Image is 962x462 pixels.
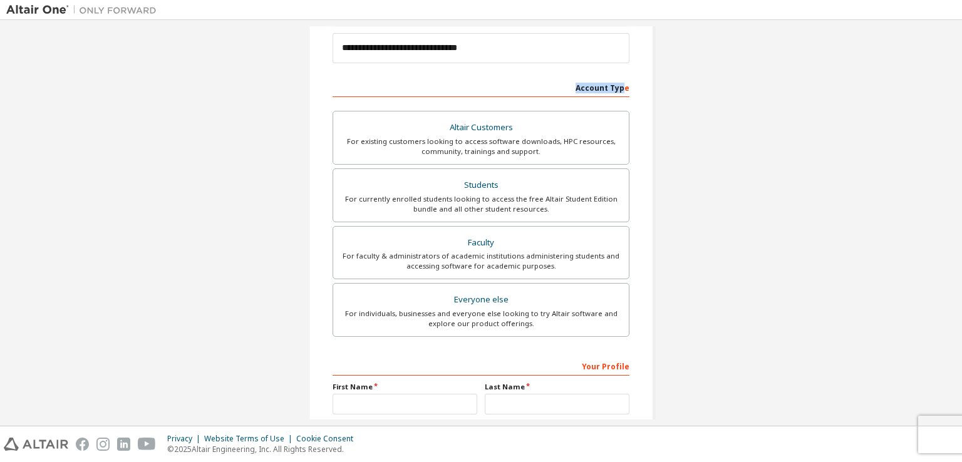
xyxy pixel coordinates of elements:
[341,251,621,271] div: For faculty & administrators of academic institutions administering students and accessing softwa...
[6,4,163,16] img: Altair One
[76,438,89,451] img: facebook.svg
[333,77,629,97] div: Account Type
[341,136,621,157] div: For existing customers looking to access software downloads, HPC resources, community, trainings ...
[167,444,361,454] p: © 2025 Altair Engineering, Inc. All Rights Reserved.
[117,438,130,451] img: linkedin.svg
[341,234,621,252] div: Faculty
[341,177,621,194] div: Students
[96,438,110,451] img: instagram.svg
[333,356,629,376] div: Your Profile
[341,291,621,309] div: Everyone else
[341,119,621,136] div: Altair Customers
[4,438,68,451] img: altair_logo.svg
[485,382,629,392] label: Last Name
[296,434,361,444] div: Cookie Consent
[333,382,477,392] label: First Name
[341,309,621,329] div: For individuals, businesses and everyone else looking to try Altair software and explore our prod...
[138,438,156,451] img: youtube.svg
[341,194,621,214] div: For currently enrolled students looking to access the free Altair Student Edition bundle and all ...
[204,434,296,444] div: Website Terms of Use
[167,434,204,444] div: Privacy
